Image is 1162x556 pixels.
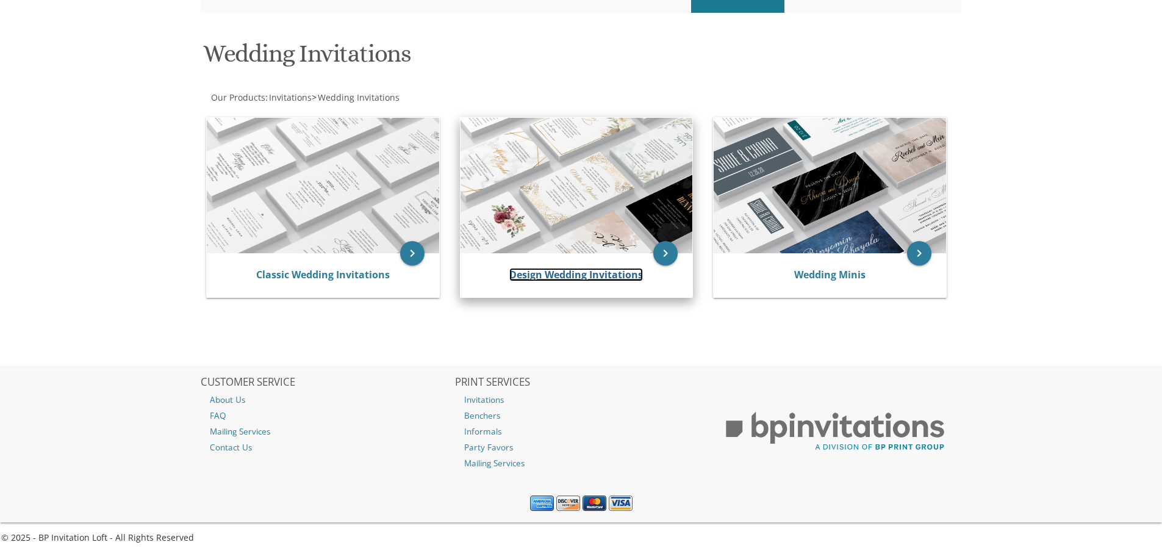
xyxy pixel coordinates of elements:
img: Discover [556,496,580,511]
img: MasterCard [583,496,606,511]
h2: PRINT SERVICES [455,377,708,389]
a: Informals [455,424,708,439]
a: About Us [201,392,453,408]
a: Wedding Invitations [317,92,400,103]
img: Classic Wedding Invitations [207,118,439,253]
img: Wedding Minis [714,118,946,253]
a: Invitations [455,392,708,408]
a: Mailing Services [455,455,708,471]
a: keyboard_arrow_right [653,241,678,265]
img: American Express [530,496,554,511]
a: Our Products [210,92,265,103]
img: BP Print Group [709,401,961,462]
a: Wedding Minis [794,268,866,281]
a: keyboard_arrow_right [400,241,425,265]
img: Design Wedding Invitations [461,118,693,253]
div: : [201,92,581,104]
h1: Wedding Invitations [203,40,701,76]
a: Contact Us [201,439,453,455]
span: > [312,92,400,103]
a: Party Favors [455,439,708,455]
a: Classic Wedding Invitations [256,268,390,281]
a: Mailing Services [201,424,453,439]
a: FAQ [201,408,453,424]
a: Benchers [455,408,708,424]
img: Visa [609,496,633,511]
a: Invitations [268,92,312,103]
span: Invitations [269,92,312,103]
a: keyboard_arrow_right [907,241,931,265]
h2: CUSTOMER SERVICE [201,377,453,389]
a: Design Wedding Invitations [509,268,643,281]
span: Wedding Invitations [318,92,400,103]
